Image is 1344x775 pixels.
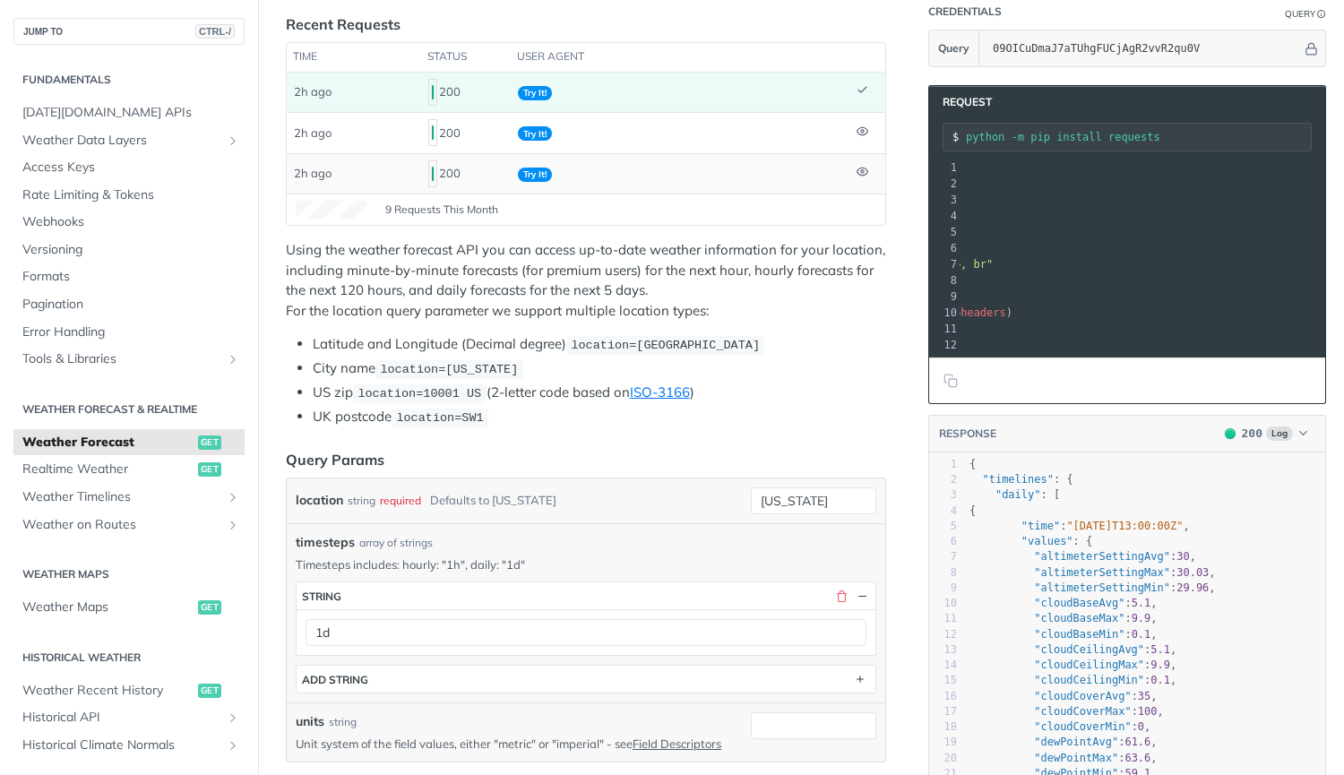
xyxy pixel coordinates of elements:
span: Weather on Routes [22,516,221,534]
span: : , [969,705,1164,718]
button: Show subpages for Historical API [226,710,240,725]
div: 2 [929,176,960,192]
span: CTRL-/ [195,24,235,39]
div: Query Params [286,449,384,470]
span: Weather Forecast [22,434,194,452]
div: Recent Requests [286,13,401,35]
span: get [198,600,221,615]
span: 30 [1176,550,1189,563]
canvas: Line Graph [296,201,367,219]
button: Hide [1302,39,1321,57]
div: 8 [929,272,960,288]
span: "cloudCeilingMin" [1034,674,1144,686]
span: : , [969,720,1150,733]
a: Weather Mapsget [13,594,245,621]
th: status [421,43,511,72]
h2: Weather Forecast & realtime [13,401,245,418]
input: Request instructions [966,131,1311,143]
div: 6 [929,240,960,256]
div: 4 [929,504,957,519]
span: "cloudCeilingMax" [1034,659,1144,671]
button: 200200Log [1216,425,1316,443]
div: 1 [929,159,960,176]
span: : , [969,659,1176,671]
span: 0.1 [1150,674,1170,686]
span: 200 [432,85,434,99]
div: 17 [929,704,957,719]
div: 7 [929,256,960,272]
span: 2h ago [294,84,332,99]
button: ADD string [297,666,875,693]
p: Timesteps includes: hourly: "1h", daily: "1d" [296,556,876,573]
span: "cloudCoverAvg" [1034,690,1131,702]
span: 200 [432,125,434,140]
span: Versioning [22,241,240,259]
a: Weather on RoutesShow subpages for Weather on Routes [13,512,245,538]
span: "cloudBaseMax" [1034,612,1124,624]
button: RESPONSE [938,425,997,443]
a: Historical APIShow subpages for Historical API [13,704,245,731]
button: Show subpages for Weather Timelines [226,490,240,504]
button: Show subpages for Weather on Routes [226,518,240,532]
span: "daily" [995,488,1041,501]
a: Realtime Weatherget [13,456,245,483]
span: Try It! [518,86,552,100]
div: 3 [929,192,960,208]
span: { [969,504,976,517]
div: 10 [929,305,960,321]
a: Weather TimelinesShow subpages for Weather Timelines [13,484,245,511]
span: get [198,684,221,698]
div: QueryInformation [1285,7,1326,21]
span: 2h ago [294,166,332,180]
button: string [297,582,875,609]
span: 2h ago [294,125,332,140]
span: "cloudCoverMin" [1034,720,1131,733]
div: string [348,487,375,513]
span: "altimeterSettingMax" [1034,566,1170,579]
span: "altimeterSettingAvg" [1034,550,1170,563]
div: 9 [929,581,957,596]
span: Formats [22,268,240,286]
div: 5 [929,224,960,240]
span: 200 [1242,426,1262,440]
th: time [287,43,421,72]
div: 12 [929,627,957,642]
div: Credentials [928,4,1002,19]
div: 200 [428,117,504,148]
span: 61.6 [1124,736,1150,748]
span: : , [969,643,1176,656]
span: "altimeterSettingMin" [1034,581,1170,594]
span: Rate Limiting & Tokens [22,186,240,204]
span: location=SW1 [396,411,483,425]
button: Query [929,30,979,66]
a: Pagination [13,291,245,318]
span: headers [961,306,1006,319]
div: 1 [929,457,957,472]
span: 63.6 [1124,752,1150,764]
button: Show subpages for Tools & Libraries [226,352,240,366]
div: 10 [929,596,957,611]
span: 5.1 [1150,643,1170,656]
a: Access Keys [13,154,245,181]
div: 6 [929,534,957,549]
h2: Weather Maps [13,566,245,582]
a: Field Descriptors [633,736,721,751]
a: Rate Limiting & Tokens [13,182,245,209]
span: "dewPointMax" [1034,752,1118,764]
a: Webhooks [13,209,245,236]
div: 2 [929,472,957,487]
span: Weather Recent History [22,682,194,700]
span: Replay Request [1210,371,1306,390]
span: Error Handling [22,323,240,341]
a: Tools & LibrariesShow subpages for Tools & Libraries [13,346,245,373]
span: : , [969,612,1158,624]
span: "cloudCeilingAvg" [1034,643,1144,656]
span: : [ [969,488,1060,501]
label: location [296,487,343,513]
p: Unit system of the field values, either "metric" or "imperial" - see [296,736,744,752]
div: 20 [929,751,957,766]
label: units [296,712,324,731]
a: Formats [13,263,245,290]
button: JUMP TOCTRL-/ [13,18,245,45]
div: 13 [929,642,957,658]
